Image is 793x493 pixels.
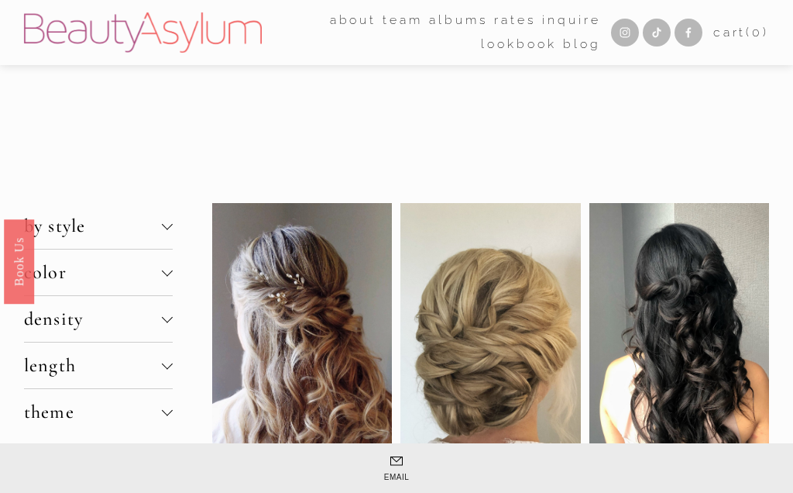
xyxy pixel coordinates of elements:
a: folder dropdown [383,8,423,33]
button: by style [24,203,173,249]
button: color [24,250,173,295]
a: Rates [494,8,536,33]
a: albums [429,8,488,33]
a: Instagram [611,19,639,47]
a: Inquire [542,8,601,33]
button: theme [24,389,173,435]
span: theme [24,401,162,423]
a: Blog [563,33,601,57]
button: length [24,343,173,388]
a: Email [301,455,492,481]
span: ( ) [746,25,769,40]
span: Email [301,474,492,481]
span: about [330,9,377,31]
a: Lookbook [481,33,557,57]
a: TikTok [643,19,671,47]
a: 0 items in cart [713,22,770,43]
span: by style [24,215,162,237]
span: length [24,354,162,377]
span: 0 [752,25,763,40]
span: density [24,308,162,330]
a: Book Us [4,219,34,304]
a: folder dropdown [330,8,377,33]
a: Facebook [675,19,702,47]
span: team [383,9,423,31]
button: density [24,296,173,342]
img: Beauty Asylum | Bridal Hair &amp; Makeup Charlotte &amp; Atlanta [24,12,262,53]
span: color [24,261,162,284]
